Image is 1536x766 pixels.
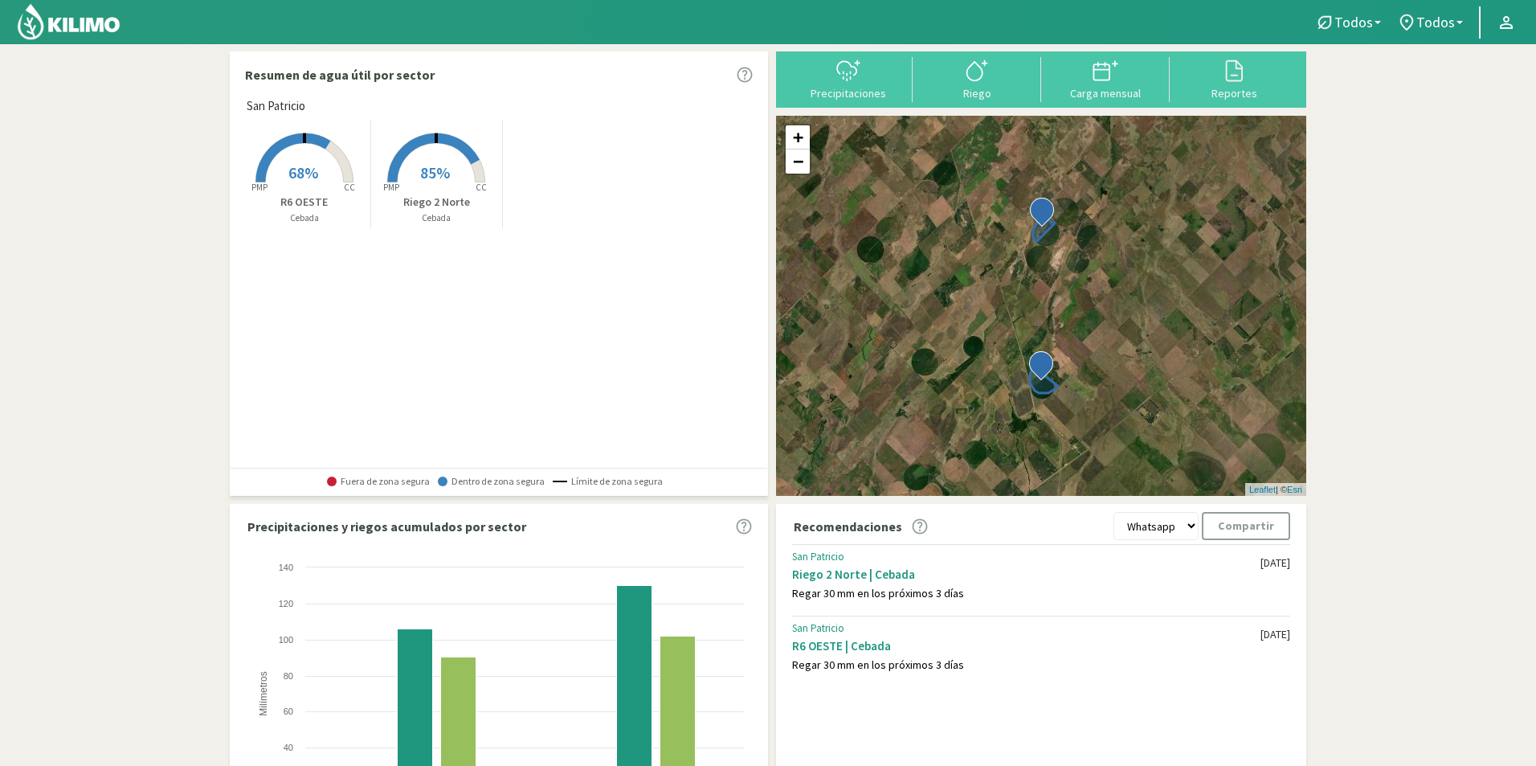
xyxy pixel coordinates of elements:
[786,125,810,150] a: Zoom in
[1174,88,1293,99] div: Reportes
[476,182,488,193] tspan: CC
[789,88,908,99] div: Precipitaciones
[792,658,1260,672] div: Regar 30 mm en los próximos 3 días
[258,672,269,716] text: Milímetros
[1287,485,1302,494] a: Esri
[1334,14,1373,31] span: Todos
[239,211,370,225] p: Cebada
[1416,14,1455,31] span: Todos
[284,743,293,752] text: 40
[247,97,305,116] span: San Patricio
[553,476,663,487] span: Límite de zona segura
[784,57,913,100] button: Precipitaciones
[792,551,1260,563] div: San Patricio
[247,517,526,536] p: Precipitaciones y riegos acumulados por sector
[288,162,318,182] span: 68%
[1041,57,1170,100] button: Carga mensual
[792,587,1260,600] div: Regar 30 mm en los próximos 3 días
[279,635,293,645] text: 100
[16,2,121,41] img: Kilimo
[792,567,1260,582] div: Riego 2 Norte | Cebada
[792,638,1260,653] div: R6 OESTE | Cebada
[344,182,355,193] tspan: CC
[284,671,293,681] text: 80
[420,162,450,182] span: 85%
[327,476,430,487] span: Fuera de zona segura
[383,182,399,193] tspan: PMP
[792,622,1260,635] div: San Patricio
[1170,57,1298,100] button: Reportes
[371,211,503,225] p: Cebada
[438,476,545,487] span: Dentro de zona segura
[917,88,1036,99] div: Riego
[371,194,503,211] p: Riego 2 Norte
[1249,485,1276,494] a: Leaflet
[279,563,293,572] text: 140
[794,517,902,536] p: Recomendaciones
[1260,628,1290,641] div: [DATE]
[284,707,293,716] text: 60
[251,182,268,193] tspan: PMP
[279,599,293,608] text: 120
[786,150,810,174] a: Zoom out
[239,194,370,211] p: R6 OESTE
[1046,88,1165,99] div: Carga mensual
[913,57,1041,100] button: Riego
[1260,556,1290,570] div: [DATE]
[245,65,435,84] p: Resumen de agua útil por sector
[1245,483,1306,497] div: | ©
